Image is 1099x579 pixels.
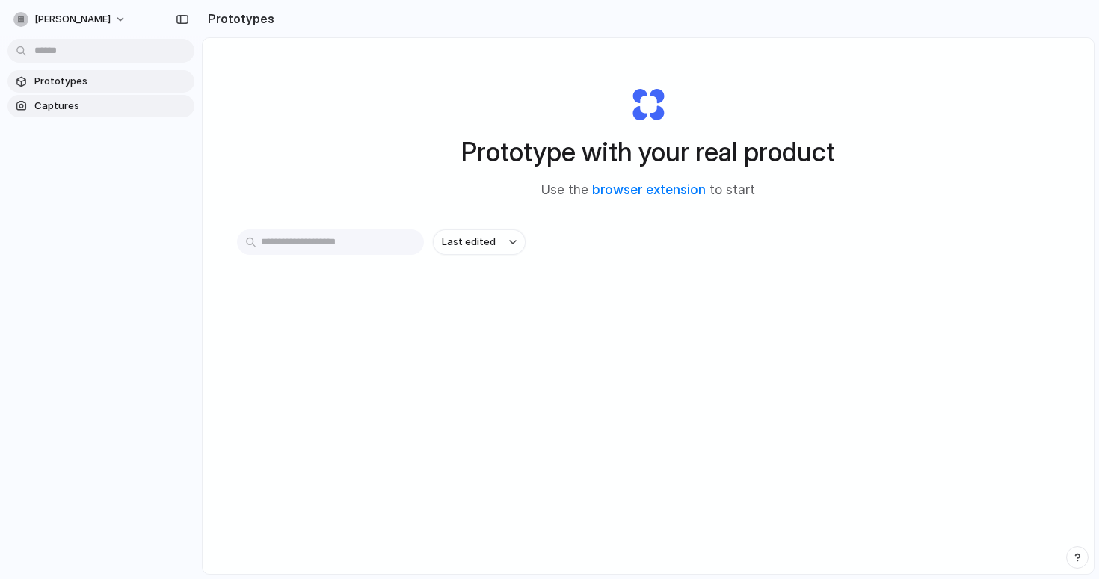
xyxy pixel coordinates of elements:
span: Last edited [442,235,496,250]
h1: Prototype with your real product [461,132,835,172]
a: Captures [7,95,194,117]
span: Use the to start [541,181,755,200]
button: [PERSON_NAME] [7,7,134,31]
span: Prototypes [34,74,188,89]
a: Prototypes [7,70,194,93]
span: Captures [34,99,188,114]
h2: Prototypes [202,10,274,28]
span: [PERSON_NAME] [34,12,111,27]
button: Last edited [433,229,526,255]
a: browser extension [592,182,706,197]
